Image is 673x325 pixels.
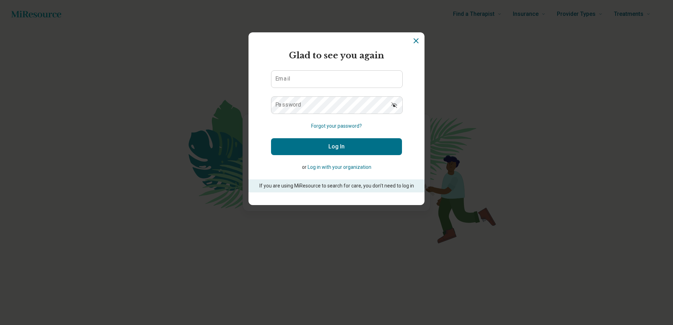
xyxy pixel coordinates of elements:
label: Email [275,76,290,82]
button: Forgot your password? [311,122,362,130]
section: Login Dialog [249,32,424,205]
h2: Glad to see you again [271,49,402,62]
button: Log in with your organization [308,164,371,171]
button: Log In [271,138,402,155]
p: or [271,164,402,171]
button: Show password [386,96,402,113]
label: Password [275,102,301,108]
button: Dismiss [412,37,420,45]
p: If you are using MiResource to search for care, you don’t need to log in [258,182,415,190]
